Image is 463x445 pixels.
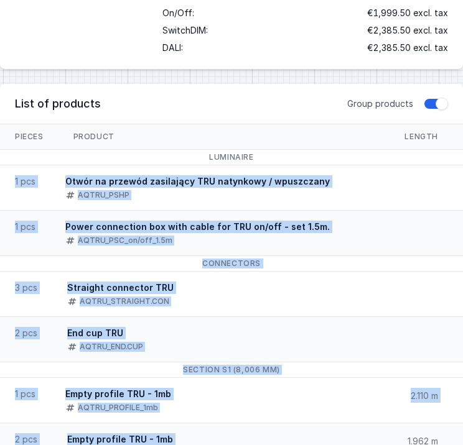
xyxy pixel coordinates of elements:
[162,39,183,57] span: DALI :
[15,365,448,375] h3: Section S1 (8,006 mm)
[65,175,330,188] div: Otwór na przewód zasilający TRU natynkowy / wpuszczany
[15,175,35,188] div: 1 pcs
[347,98,413,110] span: Group products
[67,282,174,294] div: Straight connector TRU
[78,236,172,245] div: AQTRU_PSC_on/off_1.5m
[162,22,208,39] span: SwitchDIM :
[423,98,448,110] button: Group products
[78,190,129,200] div: AQTRU_PSHP
[390,124,453,149] span: Length
[367,4,448,22] span: €1,999.50 excl. tax
[58,124,129,149] span: Product
[15,221,35,233] div: 1 pcs
[15,259,448,268] h3: Connectors
[65,388,171,400] div: Empty profile TRU - 1mb
[80,296,169,306] div: AQTRU_STRAIGHT.CON
[67,327,143,339] div: End cup TRU
[15,388,35,400] div: 1 pcs
[367,39,448,57] span: €2,385.50 excl. tax
[80,342,143,352] div: AQTRU_END.CUP
[15,96,347,111] h3: List of products
[15,327,37,339] div: 2 pcs
[367,22,448,39] span: €2,385.50 excl. tax
[78,403,158,413] div: AQTRU_PROFILE_1mb
[162,4,194,22] span: On/Off :
[15,282,37,294] div: 3 pcs
[65,221,330,233] div: Power connection box with cable for TRU on/off - set 1.5m.
[15,152,448,162] h3: Luminaire
[411,390,438,401] span: 2.110 m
